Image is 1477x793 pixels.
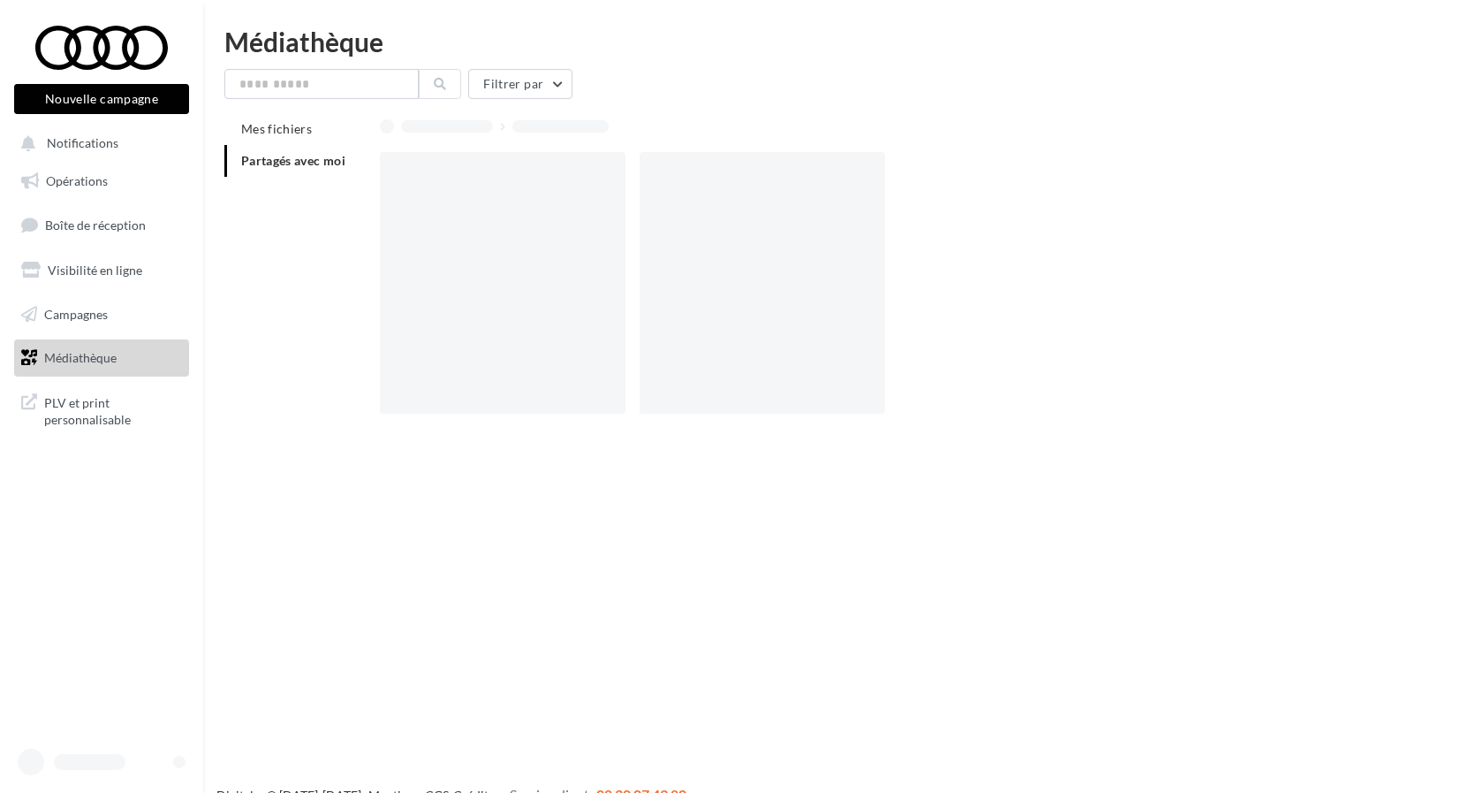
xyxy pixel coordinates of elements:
a: Médiathèque [11,339,193,377]
a: Boîte de réception [11,206,193,244]
span: Boîte de réception [45,217,146,233]
span: PLV et print personnalisable [44,391,182,429]
a: Campagnes [11,296,193,333]
span: Mes fichiers [241,121,312,136]
span: Visibilité en ligne [48,263,142,278]
div: Médiathèque [224,28,1456,55]
span: Campagnes [44,306,108,321]
button: Nouvelle campagne [14,84,189,114]
a: Visibilité en ligne [11,252,193,289]
span: Médiathèque [44,350,117,365]
span: Notifications [47,136,118,151]
a: PLV et print personnalisable [11,384,193,436]
a: Opérations [11,163,193,200]
span: Opérations [46,173,108,188]
button: Filtrer par [468,69,572,99]
span: Partagés avec moi [241,153,345,168]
